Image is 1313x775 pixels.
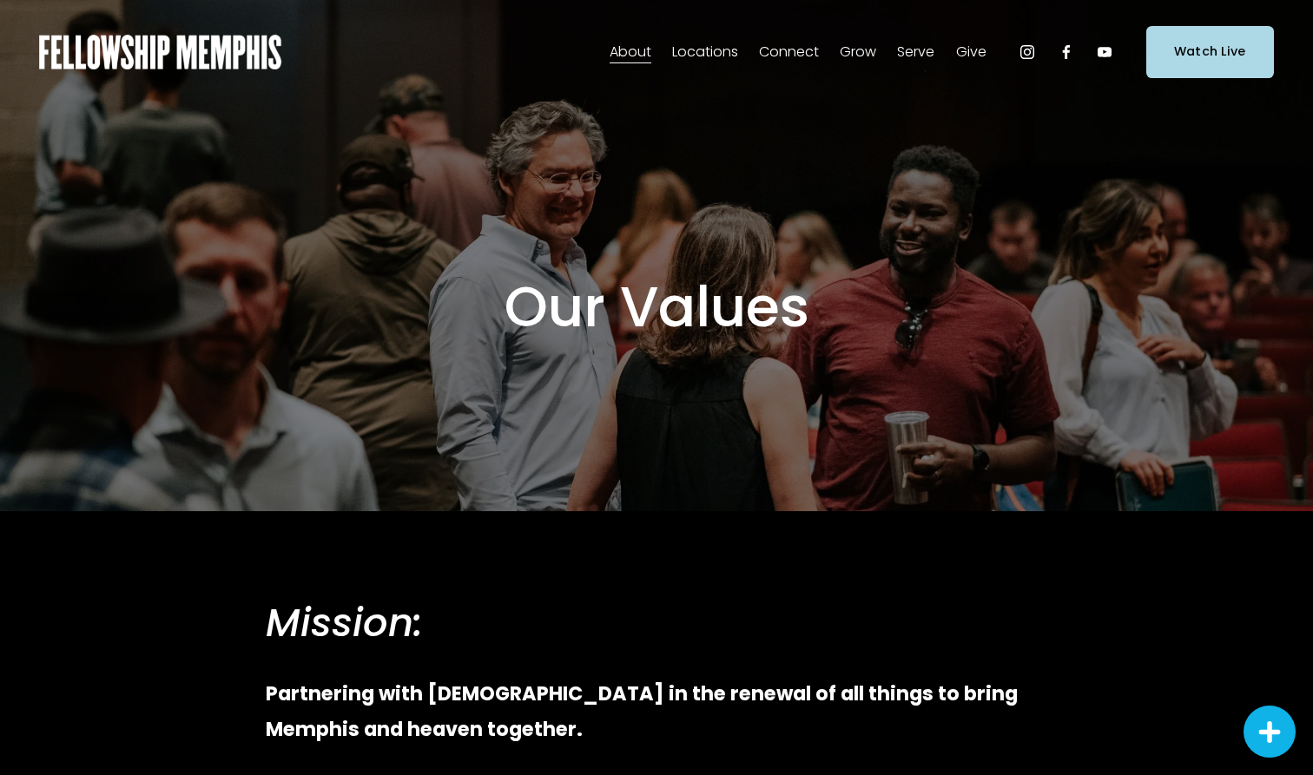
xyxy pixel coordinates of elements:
[39,35,281,69] img: Fellowship Memphis
[672,40,738,65] span: Locations
[1096,43,1113,61] a: YouTube
[956,40,986,65] span: Give
[759,40,819,65] span: Connect
[266,680,1022,742] strong: Partnering with [DEMOGRAPHIC_DATA] in the renewal of all things to bring Memphis and heaven toget...
[759,38,819,66] a: folder dropdown
[266,273,1047,342] h1: Our Values
[672,38,738,66] a: folder dropdown
[1146,26,1274,77] a: Watch Live
[840,38,876,66] a: folder dropdown
[897,40,934,65] span: Serve
[956,38,986,66] a: folder dropdown
[266,595,423,650] em: Mission:
[897,38,934,66] a: folder dropdown
[840,40,876,65] span: Grow
[1019,43,1036,61] a: Instagram
[1058,43,1075,61] a: Facebook
[610,38,651,66] a: folder dropdown
[610,40,651,65] span: About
